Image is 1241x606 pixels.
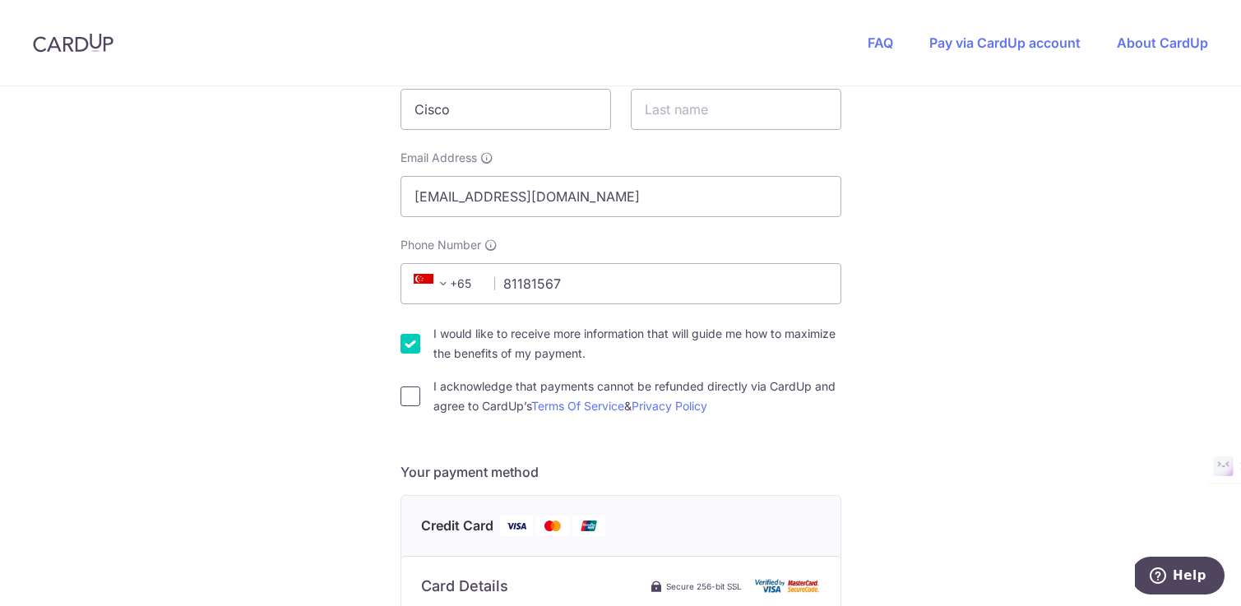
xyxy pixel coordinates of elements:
[401,237,481,253] span: Phone Number
[401,462,841,482] h5: Your payment method
[409,274,483,294] span: +65
[572,516,605,536] img: Union Pay
[421,516,493,536] span: Credit Card
[1135,557,1225,598] iframe: Opens a widget where you can find more information
[401,150,477,166] span: Email Address
[421,576,508,596] h6: Card Details
[433,324,841,363] label: I would like to receive more information that will guide me how to maximize the benefits of my pa...
[33,33,113,53] img: CardUp
[414,274,453,294] span: +65
[755,579,821,593] img: card secure
[401,176,841,217] input: Email address
[531,399,624,413] a: Terms Of Service
[632,399,707,413] a: Privacy Policy
[433,377,841,416] label: I acknowledge that payments cannot be refunded directly via CardUp and agree to CardUp’s &
[536,516,569,536] img: Mastercard
[868,35,893,51] a: FAQ
[666,580,742,593] span: Secure 256-bit SSL
[1117,35,1208,51] a: About CardUp
[500,516,533,536] img: Visa
[631,89,841,130] input: Last name
[401,89,611,130] input: First name
[929,35,1081,51] a: Pay via CardUp account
